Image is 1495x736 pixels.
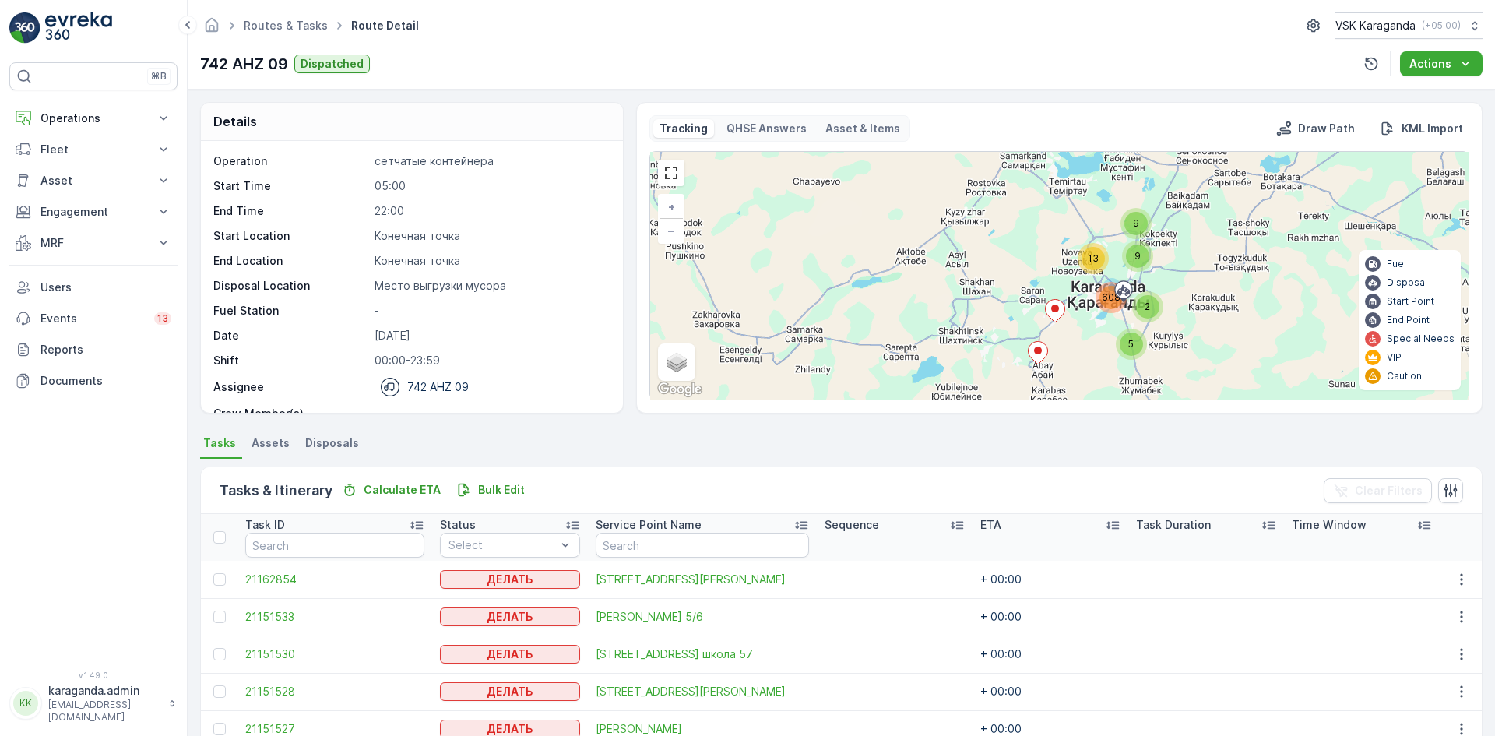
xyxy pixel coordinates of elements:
a: Homepage [203,23,220,36]
span: Route Detail [348,18,422,33]
p: Operations [40,111,146,126]
a: 21151533 [245,609,424,625]
p: Documents [40,373,171,389]
p: Task ID [245,517,285,533]
p: MRF [40,235,146,251]
div: Toggle Row Selected [213,723,226,735]
p: Details [213,112,257,131]
p: Конечная точка [375,253,607,269]
button: Clear Filters [1324,478,1432,503]
input: Search [596,533,809,558]
p: Engagement [40,204,146,220]
p: ⌘B [151,70,167,83]
button: Dispatched [294,55,370,73]
p: Tasks & Itinerary [220,480,332,502]
a: Layers [660,345,694,379]
div: Toggle Row Selected [213,648,226,660]
p: Crew Member(s) [213,406,368,421]
p: [EMAIL_ADDRESS][DOMAIN_NAME] [48,699,160,724]
p: Service Point Name [596,517,702,533]
p: Caution [1387,370,1422,382]
button: ДЕЛАТЬ [440,645,580,664]
span: [PERSON_NAME] 5/6 [596,609,809,625]
span: [STREET_ADDRESS][PERSON_NAME] [596,572,809,587]
a: Карбышева 5/6 [596,609,809,625]
a: Reports [9,334,178,365]
p: Asset & Items [825,121,900,136]
span: 5 [1128,338,1134,350]
p: [DATE] [375,328,607,343]
span: Tasks [203,435,236,451]
p: Fleet [40,142,146,157]
button: VSK Karaganda(+05:00) [1335,12,1483,39]
p: 22:00 [375,203,607,219]
div: KK [13,691,38,716]
a: ул.Сатыбалдина 15 школа 57 [596,646,809,662]
span: Disposals [305,435,359,451]
button: Operations [9,103,178,134]
div: 0 [650,152,1469,400]
p: ДЕЛАТЬ [487,684,533,699]
p: 13 [157,312,168,325]
p: сетчатыe контейнера [375,153,607,169]
img: logo_light-DOdMpM7g.png [45,12,112,44]
p: ДЕЛАТЬ [487,646,533,662]
p: ДЕЛАТЬ [487,572,533,587]
img: logo [9,12,40,44]
div: 13 [1078,243,1109,274]
button: Actions [1400,51,1483,76]
a: View Fullscreen [660,161,683,185]
a: Zoom Out [660,219,683,242]
p: Disposal [1387,276,1427,289]
p: Asset [40,173,146,188]
p: End Time [213,203,368,219]
button: MRF [9,227,178,259]
p: Users [40,280,171,295]
td: + 00:00 [973,561,1128,598]
p: Fuel [1387,258,1406,270]
a: Zoom In [660,195,683,219]
div: 2 [1132,291,1163,322]
span: − [667,224,675,237]
span: [STREET_ADDRESS] школа 57 [596,646,809,662]
p: Shift [213,353,368,368]
p: ДЕЛАТЬ [487,609,533,625]
div: Toggle Row Selected [213,573,226,586]
p: Status [440,517,476,533]
div: 5 [1116,329,1147,360]
p: 00:00-23:59 [375,353,607,368]
p: ( +05:00 ) [1422,19,1461,32]
input: Search [245,533,424,558]
button: Calculate ETA [336,481,447,499]
p: Start Location [213,228,368,244]
p: VSK Karaganda [1335,18,1416,33]
p: 742 AHZ 09 [407,379,469,395]
p: Dispatched [301,56,364,72]
button: ДЕЛАТЬ [440,607,580,626]
a: Routes & Tasks [244,19,328,32]
button: ДЕЛАТЬ [440,570,580,589]
p: - [375,303,607,319]
p: Reports [40,342,171,357]
p: End Point [1387,314,1430,326]
a: ул.Ерубаева 50/3 [596,572,809,587]
p: Draw Path [1298,121,1355,136]
a: 21151528 [245,684,424,699]
p: Место выгрузки мусора [375,278,607,294]
span: 9 [1134,250,1141,262]
button: Fleet [9,134,178,165]
a: Documents [9,365,178,396]
td: + 00:00 [973,598,1128,636]
div: Toggle Row Selected [213,685,226,698]
span: 21162854 [245,572,424,587]
p: Sequence [825,517,879,533]
a: Events13 [9,303,178,334]
span: 9 [1133,217,1139,229]
p: Clear Filters [1355,483,1423,498]
p: Time Window [1292,517,1367,533]
p: - [375,406,607,421]
a: 21151530 [245,646,424,662]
